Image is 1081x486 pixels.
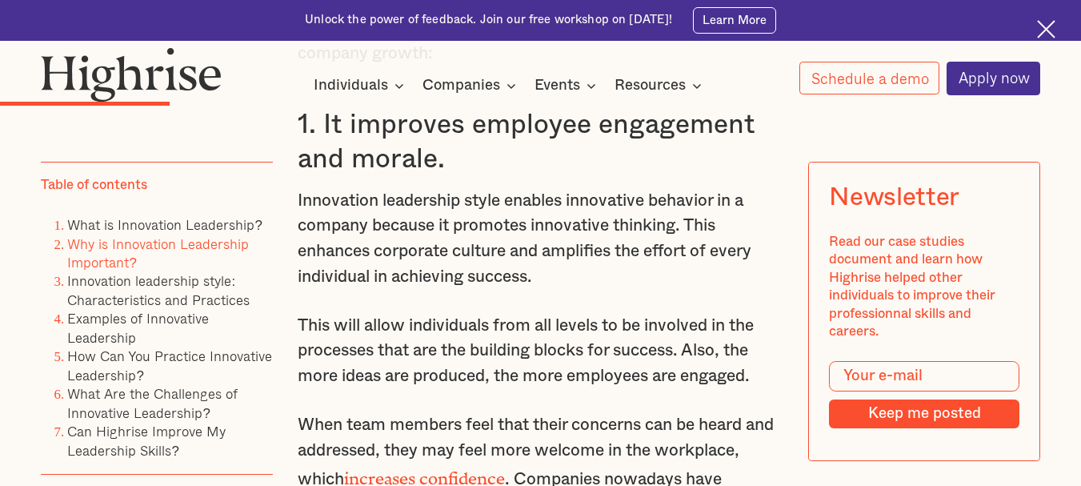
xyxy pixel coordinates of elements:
[829,361,1019,428] form: Modal Form
[615,76,707,95] div: Resources
[67,383,238,423] a: What Are the Challenges of Innovative Leadership?
[314,76,388,95] div: Individuals
[534,76,580,95] div: Events
[298,108,783,175] h3: 1. It improves employee engagement and morale.
[1037,20,1055,38] img: Cross icon
[829,183,959,213] div: Newsletter
[799,62,940,94] a: Schedule a demo
[67,346,272,386] a: How Can You Practice Innovative Leadership?
[67,420,226,460] a: Can Highrise Improve My Leadership Skills?
[67,308,209,348] a: Examples of Innovative Leadership
[41,177,147,195] div: Table of contents
[829,400,1019,428] input: Keep me posted
[615,76,686,95] div: Resources
[298,188,783,290] p: Innovation leadership style enables innovative behavior in a company because it promotes innovati...
[67,233,249,273] a: Why is Innovation Leadership Important?
[67,214,262,235] a: What is Innovation Leadership?
[422,76,500,95] div: Companies
[534,76,601,95] div: Events
[314,76,409,95] div: Individuals
[829,233,1019,341] div: Read our case studies document and learn how Highrise helped other individuals to improve their p...
[829,361,1019,392] input: Your e-mail
[422,76,521,95] div: Companies
[947,62,1041,95] a: Apply now
[41,47,222,102] img: Highrise logo
[305,12,672,28] div: Unlock the power of feedback. Join our free workshop on [DATE]!
[298,313,783,389] p: This will allow individuals from all levels to be involved in the processes that are the building...
[67,271,250,311] a: Innovation leadership style: Characteristics and Practices
[344,469,505,480] a: increases confidence
[693,7,776,34] a: Learn More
